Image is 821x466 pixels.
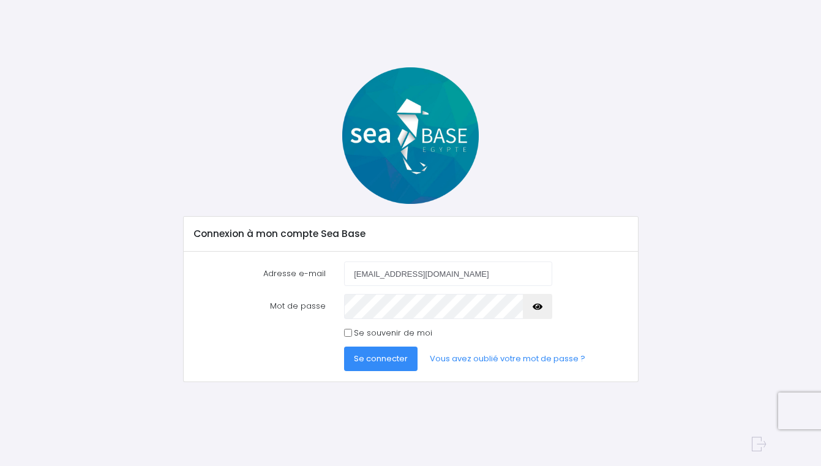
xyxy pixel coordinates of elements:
[354,353,408,364] span: Se connecter
[184,294,335,318] label: Mot de passe
[344,347,418,371] button: Se connecter
[184,217,638,251] div: Connexion à mon compte Sea Base
[354,327,432,339] label: Se souvenir de moi
[184,261,335,286] label: Adresse e-mail
[420,347,595,371] a: Vous avez oublié votre mot de passe ?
